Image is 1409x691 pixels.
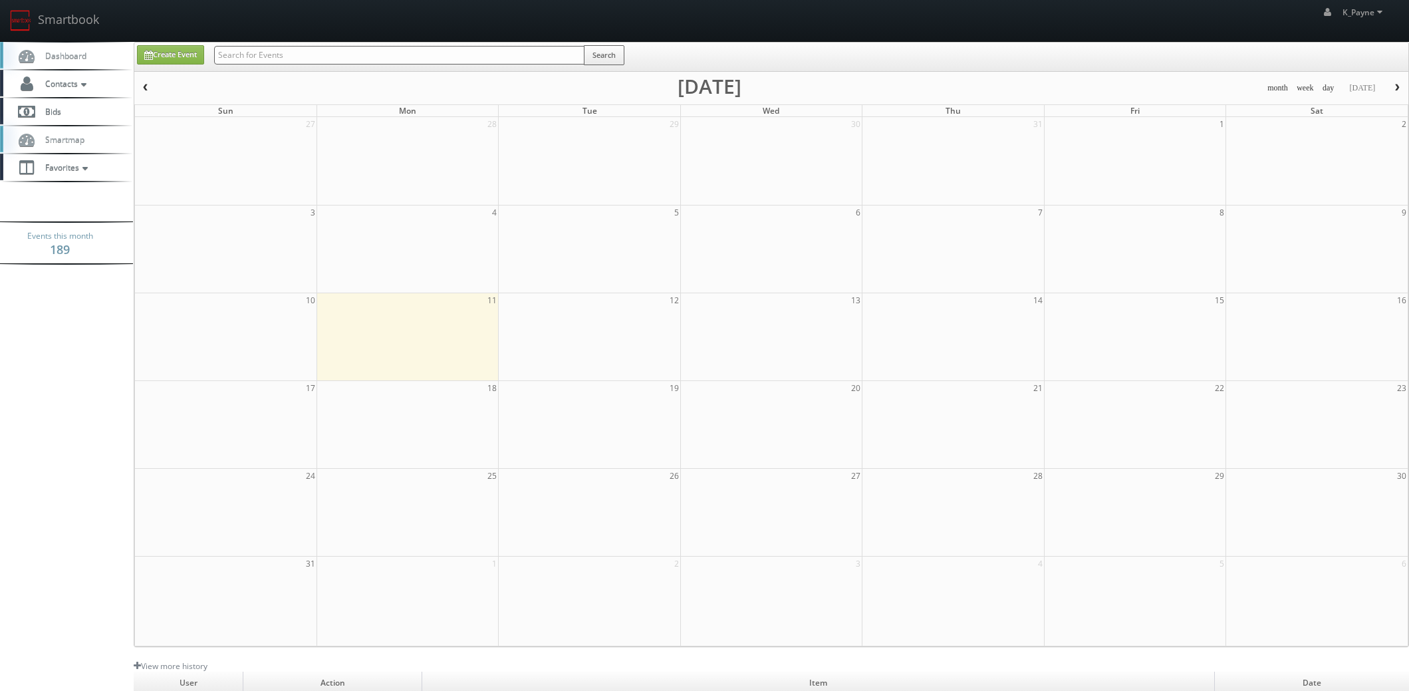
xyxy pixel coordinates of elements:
span: 10 [305,293,317,307]
span: 27 [850,469,862,483]
span: Fri [1130,105,1140,116]
span: 31 [1032,117,1044,131]
span: 30 [1396,469,1408,483]
span: 14 [1032,293,1044,307]
span: 2 [1400,117,1408,131]
span: Dashboard [39,50,86,61]
span: 25 [486,469,498,483]
span: Smartmap [39,134,84,145]
span: 24 [305,469,317,483]
span: 15 [1214,293,1225,307]
span: 6 [1400,557,1408,571]
span: 9 [1400,206,1408,219]
span: Tue [582,105,597,116]
span: 5 [673,206,680,219]
strong: 189 [50,241,70,257]
span: 2 [673,557,680,571]
h2: [DATE] [678,80,741,93]
input: Search for Events [214,46,584,65]
span: 28 [1032,469,1044,483]
span: K_Payne [1343,7,1386,18]
span: 13 [850,293,862,307]
span: Wed [763,105,779,116]
span: Events this month [27,229,93,243]
span: Bids [39,106,61,117]
span: 17 [305,381,317,395]
span: Thu [946,105,961,116]
span: 1 [491,557,498,571]
button: day [1318,80,1339,96]
span: 4 [1037,557,1044,571]
button: [DATE] [1345,80,1380,96]
span: 31 [305,557,317,571]
span: Mon [399,105,416,116]
span: 29 [668,117,680,131]
span: Sat [1311,105,1323,116]
button: month [1263,80,1293,96]
span: 11 [486,293,498,307]
span: 20 [850,381,862,395]
span: 22 [1214,381,1225,395]
span: 30 [850,117,862,131]
span: 7 [1037,206,1044,219]
span: 5 [1218,557,1225,571]
img: smartbook-logo.png [10,10,31,31]
span: Contacts [39,78,90,89]
span: 19 [668,381,680,395]
button: week [1292,80,1319,96]
span: 4 [491,206,498,219]
span: 29 [1214,469,1225,483]
span: 6 [854,206,862,219]
span: 1 [1218,117,1225,131]
span: 12 [668,293,680,307]
span: 3 [309,206,317,219]
span: Favorites [39,162,91,173]
a: Create Event [137,45,204,65]
span: 21 [1032,381,1044,395]
span: 3 [854,557,862,571]
span: 26 [668,469,680,483]
span: Sun [218,105,233,116]
a: View more history [134,660,207,672]
span: 28 [486,117,498,131]
span: 8 [1218,206,1225,219]
button: Search [584,45,624,65]
span: 16 [1396,293,1408,307]
span: 18 [486,381,498,395]
span: 23 [1396,381,1408,395]
span: 27 [305,117,317,131]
